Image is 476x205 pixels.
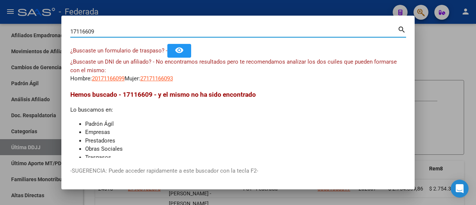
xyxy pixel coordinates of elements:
mat-icon: search [398,25,406,33]
span: 27171166093 [140,75,173,82]
span: ¿Buscaste un DNI de un afiliado? - No encontramos resultados pero te recomendamos analizar los do... [70,58,397,74]
li: Empresas [85,128,406,137]
li: Traspasos [85,153,406,162]
li: Obras Sociales [85,145,406,153]
span: Hemos buscado - 17116609 - y el mismo no ha sido encontrado [70,91,256,98]
div: Lo buscamos en: [70,90,406,179]
mat-icon: remove_red_eye [175,46,184,55]
li: Prestadores [85,137,406,145]
p: -SUGERENCIA: Puede acceder rapidamente a este buscador con la tecla F2- [70,167,406,175]
span: ¿Buscaste un formulario de traspaso? - [70,47,167,54]
li: Padrón Ágil [85,120,406,128]
span: 20171166099 [92,75,125,82]
div: Hombre: Mujer: [70,58,406,83]
div: Open Intercom Messenger [451,180,469,198]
